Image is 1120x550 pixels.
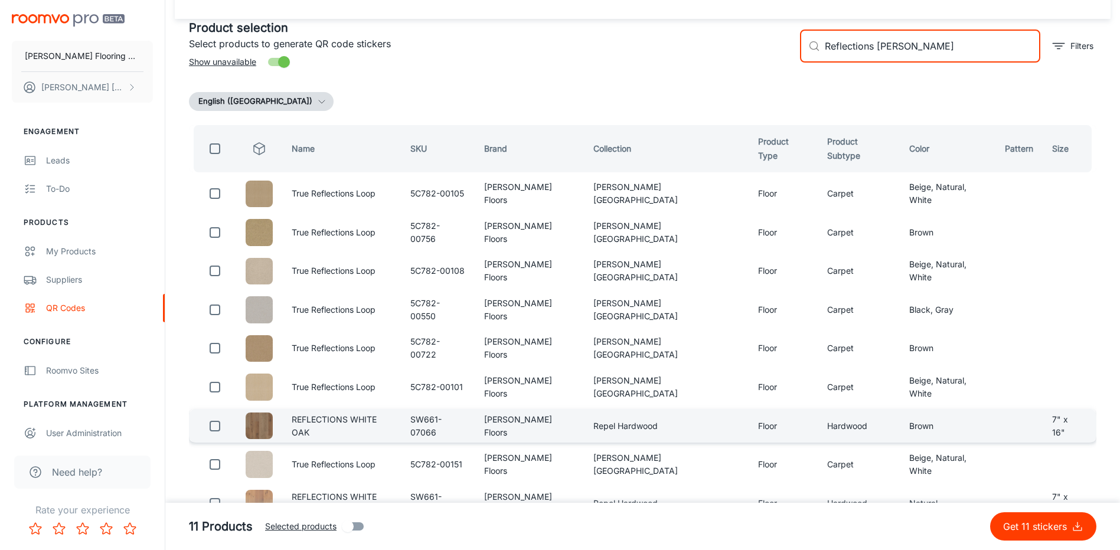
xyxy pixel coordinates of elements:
[990,512,1096,541] button: Get 11 stickers
[282,125,401,172] th: Name
[475,293,585,327] td: [PERSON_NAME] Floors
[46,427,153,440] div: User Administration
[584,486,748,520] td: Repel Hardwood
[282,332,401,366] td: True Reflections Loop
[475,409,585,443] td: [PERSON_NAME] Floors
[1050,37,1096,55] button: filter
[475,370,585,404] td: [PERSON_NAME] Floors
[475,447,585,482] td: [PERSON_NAME] Floors
[818,370,900,404] td: Carpet
[71,517,94,541] button: Rate 3 star
[584,293,748,327] td: [PERSON_NAME][GEOGRAPHIC_DATA]
[749,370,818,404] td: Floor
[818,177,900,211] td: Carpet
[46,302,153,315] div: QR Codes
[475,486,585,520] td: [PERSON_NAME] Floors
[900,215,995,250] td: Brown
[282,215,401,250] td: True Reflections Loop
[900,370,995,404] td: Beige, Natural, White
[401,332,475,366] td: 5C782-00722
[401,409,475,443] td: SW661-07066
[475,125,585,172] th: Brand
[749,409,818,443] td: Floor
[282,370,401,404] td: True Reflections Loop
[584,215,748,250] td: [PERSON_NAME][GEOGRAPHIC_DATA]
[401,293,475,327] td: 5C782-00550
[189,92,334,111] button: English ([GEOGRAPHIC_DATA])
[584,332,748,366] td: [PERSON_NAME][GEOGRAPHIC_DATA]
[1043,486,1096,520] td: 7" x 16"
[749,215,818,250] td: Floor
[584,447,748,482] td: [PERSON_NAME][GEOGRAPHIC_DATA]
[818,254,900,289] td: Carpet
[584,409,748,443] td: Repel Hardwood
[401,125,475,172] th: SKU
[818,125,900,172] th: Product Subtype
[52,465,102,479] span: Need help?
[282,293,401,327] td: True Reflections Loop
[818,293,900,327] td: Carpet
[401,254,475,289] td: 5C782-00108
[584,125,748,172] th: Collection
[749,254,818,289] td: Floor
[475,177,585,211] td: [PERSON_NAME] Floors
[25,50,140,63] p: [PERSON_NAME] Flooring Stores
[282,409,401,443] td: REFLECTIONS WHITE OAK
[1043,409,1096,443] td: 7" x 16"
[401,215,475,250] td: 5C782-00756
[749,447,818,482] td: Floor
[282,177,401,211] td: True Reflections Loop
[401,486,475,520] td: SW661-01027
[9,503,155,517] p: Rate your experience
[900,486,995,520] td: Natural
[900,177,995,211] td: Beige, Natural, White
[47,517,71,541] button: Rate 2 star
[46,154,153,167] div: Leads
[900,409,995,443] td: Brown
[265,520,337,533] span: Selected products
[46,182,153,195] div: To-do
[900,125,995,172] th: Color
[12,14,125,27] img: Roomvo PRO Beta
[749,486,818,520] td: Floor
[189,55,256,68] span: Show unavailable
[584,254,748,289] td: [PERSON_NAME][GEOGRAPHIC_DATA]
[584,370,748,404] td: [PERSON_NAME][GEOGRAPHIC_DATA]
[818,409,900,443] td: Hardwood
[1043,125,1096,172] th: Size
[900,447,995,482] td: Beige, Natural, White
[1003,519,1072,533] p: Get 11 stickers
[475,254,585,289] td: [PERSON_NAME] Floors
[282,447,401,482] td: True Reflections Loop
[401,177,475,211] td: 5C782-00105
[825,30,1040,63] input: Search by SKU, brand, collection...
[189,518,253,535] h5: 11 Products
[749,177,818,211] td: Floor
[749,125,818,172] th: Product Type
[818,447,900,482] td: Carpet
[118,517,142,541] button: Rate 5 star
[818,332,900,366] td: Carpet
[818,215,900,250] td: Carpet
[995,125,1043,172] th: Pattern
[282,486,401,520] td: REFLECTIONS WHITE OAK
[900,332,995,366] td: Brown
[41,81,125,94] p: [PERSON_NAME] [PERSON_NAME]
[24,517,47,541] button: Rate 1 star
[46,245,153,258] div: My Products
[818,486,900,520] td: Hardwood
[401,370,475,404] td: 5C782-00101
[475,332,585,366] td: [PERSON_NAME] Floors
[1070,40,1093,53] p: Filters
[94,517,118,541] button: Rate 4 star
[401,447,475,482] td: 5C782-00151
[475,215,585,250] td: [PERSON_NAME] Floors
[749,332,818,366] td: Floor
[749,293,818,327] td: Floor
[46,364,153,377] div: Roomvo Sites
[900,254,995,289] td: Beige, Natural, White
[12,72,153,103] button: [PERSON_NAME] [PERSON_NAME]
[189,19,791,37] h5: Product selection
[282,254,401,289] td: True Reflections Loop
[584,177,748,211] td: [PERSON_NAME][GEOGRAPHIC_DATA]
